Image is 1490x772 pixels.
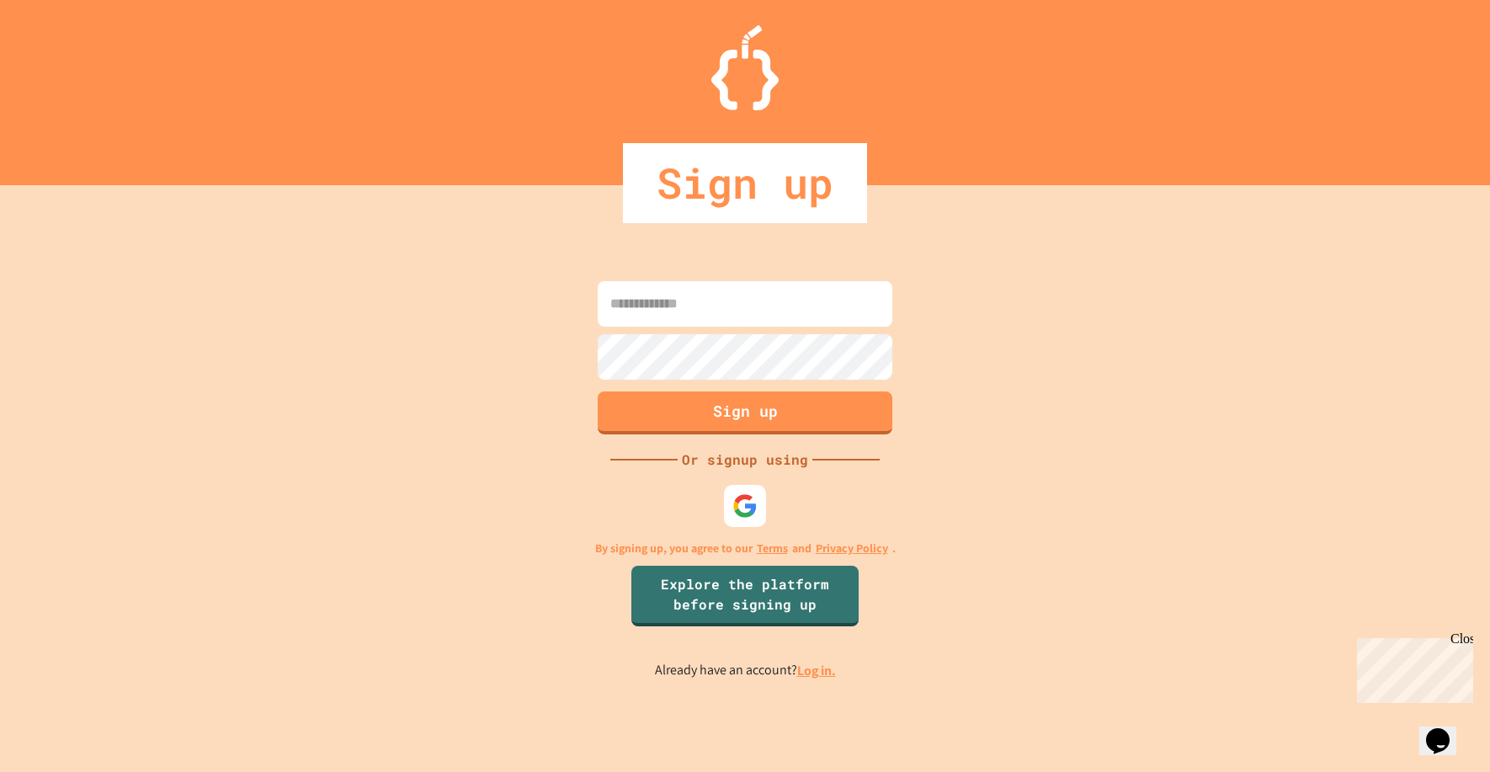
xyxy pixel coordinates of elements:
button: Sign up [598,391,892,434]
a: Privacy Policy [816,540,888,557]
div: Chat with us now!Close [7,7,116,107]
iframe: chat widget [1350,631,1473,703]
p: By signing up, you agree to our and . [595,540,896,557]
a: Terms [757,540,788,557]
iframe: chat widget [1419,705,1473,755]
div: Sign up [623,143,867,223]
a: Explore the platform before signing up [631,566,859,626]
a: Log in. [797,662,836,679]
img: google-icon.svg [732,493,758,519]
div: Or signup using [678,450,812,470]
p: Already have an account? [655,660,836,681]
img: Logo.svg [711,25,779,110]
